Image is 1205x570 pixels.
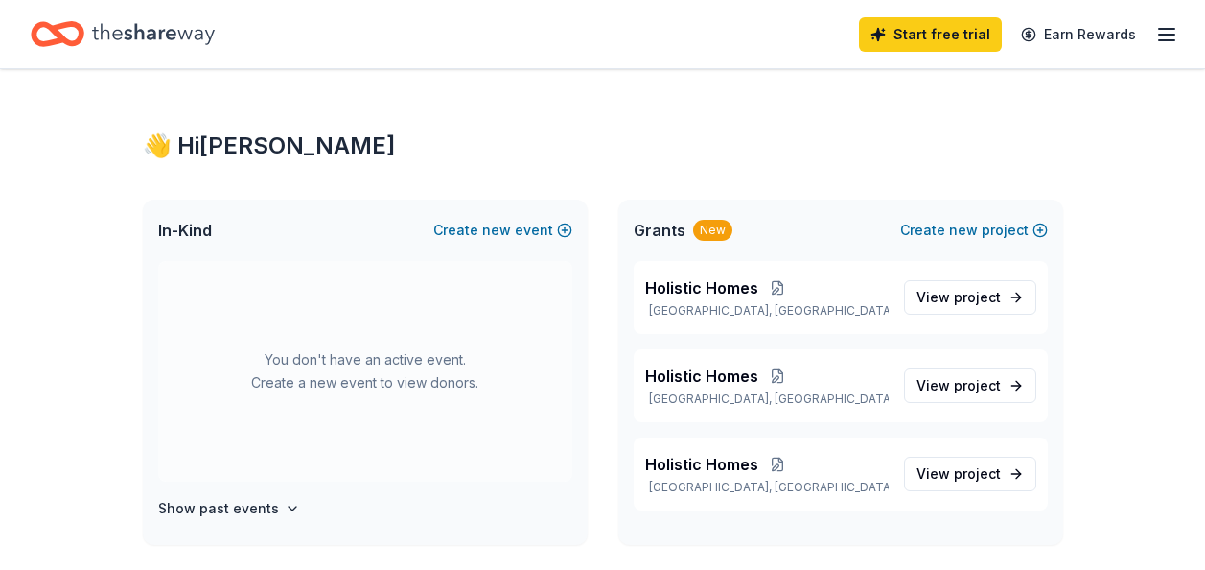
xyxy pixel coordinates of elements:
span: new [482,219,511,242]
span: project [954,465,1001,482]
span: Grants [634,219,685,242]
h4: Show past events [158,497,279,520]
span: project [954,289,1001,305]
span: Holistic Homes [645,276,758,299]
p: [GEOGRAPHIC_DATA], [GEOGRAPHIC_DATA] [645,480,889,495]
a: View project [904,280,1036,315]
span: In-Kind [158,219,212,242]
a: Start free trial [859,17,1002,52]
span: new [949,219,978,242]
button: Createnewevent [433,219,572,242]
span: Holistic Homes [645,365,758,388]
div: You don't have an active event. Create a new event to view donors. [158,261,572,482]
div: 👋 Hi [PERSON_NAME] [143,131,1063,161]
a: View project [904,368,1036,403]
a: Home [31,12,215,57]
a: Earn Rewards [1009,17,1147,52]
span: project [954,377,1001,393]
span: View [916,463,1001,486]
span: Holistic Homes [645,453,758,476]
button: Createnewproject [900,219,1048,242]
button: Show past events [158,497,300,520]
span: View [916,374,1001,397]
p: [GEOGRAPHIC_DATA], [GEOGRAPHIC_DATA] [645,392,889,407]
a: View project [904,457,1036,491]
div: New [693,220,732,241]
span: View [916,286,1001,309]
p: [GEOGRAPHIC_DATA], [GEOGRAPHIC_DATA] [645,303,889,319]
